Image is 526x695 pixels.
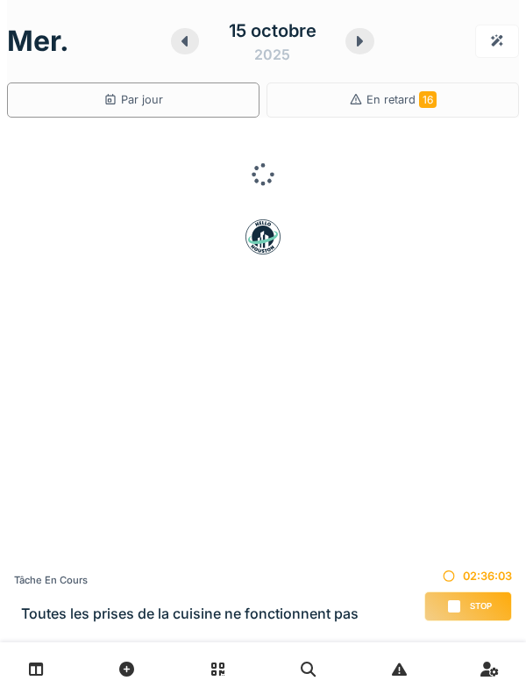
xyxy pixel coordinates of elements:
span: En retard [366,93,437,106]
h3: Toutes les prises de la cuisine ne fonctionnent pas [21,605,359,622]
span: Stop [470,600,492,613]
div: 15 octobre [229,18,316,44]
div: Tâche en cours [14,573,359,588]
img: badge-BVDL4wpA.svg [245,219,281,254]
div: 2025 [254,44,290,65]
span: 16 [419,91,437,108]
div: Par jour [103,91,163,108]
h1: mer. [7,25,69,58]
div: 02:36:03 [424,568,512,584]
